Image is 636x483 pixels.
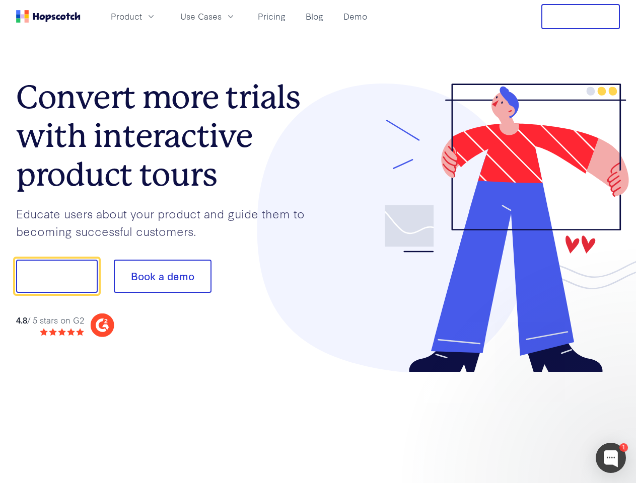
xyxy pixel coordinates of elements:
a: Home [16,10,81,23]
a: Demo [339,8,371,25]
a: Pricing [254,8,290,25]
button: Use Cases [174,8,242,25]
button: Book a demo [114,260,211,293]
button: Product [105,8,162,25]
strong: 4.8 [16,314,27,326]
button: Free Trial [541,4,620,29]
p: Educate users about your product and guide them to becoming successful customers. [16,205,318,239]
a: Blog [302,8,327,25]
div: 1 [619,443,628,452]
div: / 5 stars on G2 [16,314,84,327]
button: Show me! [16,260,98,293]
span: Use Cases [180,10,222,23]
span: Product [111,10,142,23]
h1: Convert more trials with interactive product tours [16,78,318,194]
